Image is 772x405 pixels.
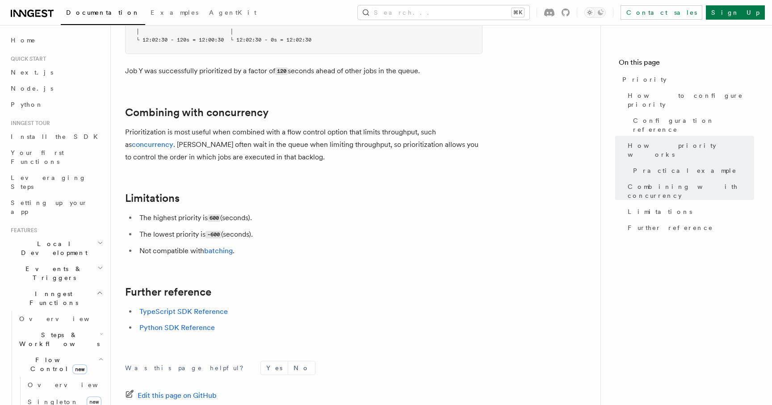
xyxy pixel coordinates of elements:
[706,5,765,20] a: Sign Up
[7,239,97,257] span: Local Development
[275,67,288,75] code: 120
[11,149,64,165] span: Your first Functions
[621,5,702,20] a: Contact sales
[11,101,43,108] span: Python
[206,231,221,238] code: -600
[72,364,87,374] span: new
[151,9,198,16] span: Examples
[7,264,97,282] span: Events & Triggers
[125,389,217,402] a: Edit this page on GitHub
[11,133,103,140] span: Install the SDK
[125,126,482,163] p: Prioritization is most useful when combined with a flow control option that limits throughput, su...
[7,129,105,145] a: Install the SDK
[204,3,262,24] a: AgentKit
[7,227,37,234] span: Features
[137,245,482,257] li: Not compatible with .
[125,65,482,78] p: Job Y was successfully prioritized by a factor of seconds ahead of other jobs in the queue.
[136,37,311,43] span: └ 12:02:30 - 120s = 12:00:30 └ 12:02:30 - 0s = 12:02:30
[7,32,105,48] a: Home
[208,214,220,222] code: 600
[628,91,754,109] span: How to configure priority
[629,163,754,179] a: Practical example
[633,116,754,134] span: Configuration reference
[624,204,754,220] a: Limitations
[132,140,173,149] a: concurrency
[624,220,754,236] a: Further reference
[7,195,105,220] a: Setting up your app
[622,75,667,84] span: Priority
[7,236,105,261] button: Local Development
[633,166,737,175] span: Practical example
[7,261,105,286] button: Events & Triggers
[7,55,46,63] span: Quick start
[16,311,105,327] a: Overview
[624,179,754,204] a: Combining with concurrency
[125,192,180,205] a: Limitations
[16,352,105,377] button: Flow Controlnew
[16,330,100,348] span: Steps & Workflows
[512,8,524,17] kbd: ⌘K
[619,71,754,88] a: Priority
[19,315,111,322] span: Overview
[7,120,50,127] span: Inngest tour
[204,246,233,255] a: batching
[16,327,105,352] button: Steps & Workflows
[7,145,105,170] a: Your first Functions
[7,96,105,113] a: Python
[125,363,250,372] p: Was this page helpful?
[261,361,288,375] button: Yes
[628,182,754,200] span: Combining with concurrency
[16,355,98,373] span: Flow Control
[11,85,53,92] span: Node.js
[619,57,754,71] h4: On this page
[624,138,754,163] a: How priority works
[139,323,215,332] a: Python SDK Reference
[11,36,36,45] span: Home
[11,174,86,190] span: Leveraging Steps
[209,9,256,16] span: AgentKit
[137,212,482,225] li: The highest priority is (seconds).
[61,3,145,25] a: Documentation
[145,3,204,24] a: Examples
[66,9,140,16] span: Documentation
[288,361,315,375] button: No
[138,389,217,402] span: Edit this page on GitHub
[358,5,529,20] button: Search...⌘K
[125,106,269,119] a: Combining with concurrency
[7,170,105,195] a: Leveraging Steps
[584,7,606,18] button: Toggle dark mode
[624,88,754,113] a: How to configure priority
[7,286,105,311] button: Inngest Functions
[11,69,53,76] span: Next.js
[628,207,692,216] span: Limitations
[28,381,120,388] span: Overview
[139,307,228,316] a: TypeScript SDK Reference
[136,28,233,34] span: │ │
[11,199,88,215] span: Setting up your app
[137,228,482,241] li: The lowest priority is (seconds).
[7,64,105,80] a: Next.js
[629,113,754,138] a: Configuration reference
[628,223,713,232] span: Further reference
[125,286,211,298] a: Further reference
[628,141,754,159] span: How priority works
[24,377,105,393] a: Overview
[7,80,105,96] a: Node.js
[7,289,96,307] span: Inngest Functions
